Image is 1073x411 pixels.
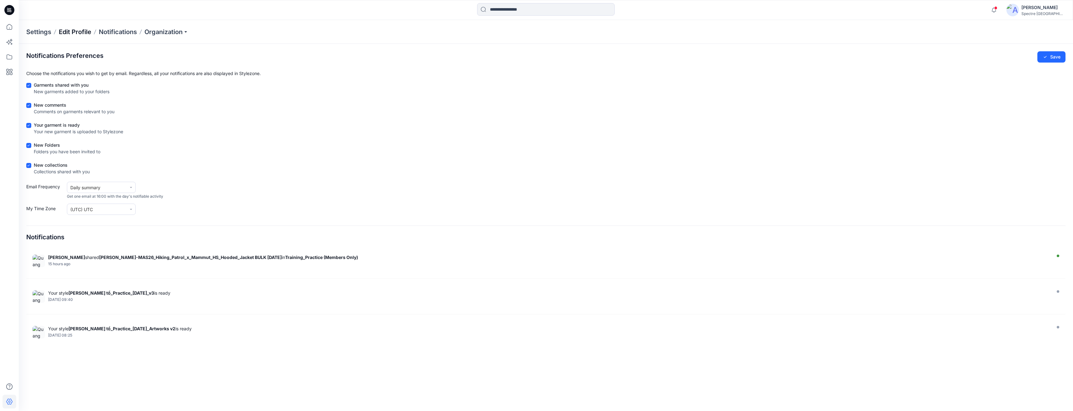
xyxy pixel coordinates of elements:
[48,297,1049,302] div: Thursday, September 04, 2025 09:40
[48,255,85,260] strong: [PERSON_NAME]
[285,255,358,260] strong: Training_Practice (Members Only)
[34,162,90,168] div: New collections
[33,326,45,338] img: Quang tồ_Practice_4Sep2025
[70,184,123,191] div: Daily summary
[59,28,91,36] a: Edit Profile
[33,255,45,267] img: Quang Doan-MAS26_Hiking_Patrol_x_Mammut_HS_Hooded_Jacket BULK 18.9.25
[34,148,100,155] div: Folders you have been invited to
[34,108,114,115] div: Comments on garments relevant to you
[1006,4,1019,16] img: avatar
[26,52,103,59] h2: Notifications Preferences
[26,28,51,36] p: Settings
[1021,4,1065,11] div: [PERSON_NAME]
[1021,11,1065,16] div: Spectre [GEOGRAPHIC_DATA]
[33,290,45,303] img: Quang tồ_Practice_4Sep2025
[34,142,100,148] div: New Folders
[26,205,64,215] label: My Time Zone
[34,88,109,95] div: New garments added to your folders
[67,194,163,199] span: Get one email at 16:00 with the day's notifiable activity
[48,262,1049,266] div: Friday, September 26, 2025 09:05
[34,122,123,128] div: Your garment is ready
[34,102,114,108] div: New comments
[34,128,123,135] div: Your new garment is uploaded to Stylezone
[48,333,1049,337] div: Thursday, September 04, 2025 08:25
[26,183,64,199] label: Email Frequency
[68,326,175,331] strong: [PERSON_NAME] tồ_Practice_[DATE]_Artworks v2
[68,290,154,296] strong: [PERSON_NAME] tồ_Practice_[DATE]_v3
[70,206,123,213] div: (UTC) UTC
[48,255,1049,260] div: shared in
[34,168,90,175] div: Collections shared with you
[34,82,109,88] div: Garments shared with you
[1037,51,1065,63] button: Save
[48,290,1049,296] div: Your style is ready
[26,70,1065,77] p: Choose the notifications you wish to get by email. Regardless, all your notifications are also di...
[48,326,1049,331] div: Your style is ready
[99,255,282,260] strong: [PERSON_NAME]-MAS26_Hiking_Patrol_x_Mammut_HS_Hooded_Jacket BULK [DATE]
[99,28,137,36] a: Notifications
[26,233,64,241] h4: Notifications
